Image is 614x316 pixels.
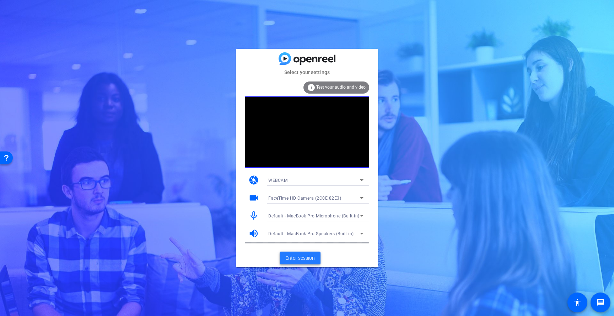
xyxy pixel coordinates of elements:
span: FaceTime HD Camera (2C0E:82E3) [268,196,341,201]
mat-icon: message [596,298,605,307]
span: Enter session [285,254,315,262]
span: Default - MacBook Pro Speakers (Built-in) [268,231,354,236]
mat-icon: videocam [248,193,259,203]
mat-icon: volume_up [248,228,259,239]
button: Enter session [280,252,321,264]
span: Test your audio and video [316,85,366,90]
mat-icon: info [307,83,316,92]
mat-card-subtitle: Select your settings [236,68,378,76]
mat-icon: camera [248,175,259,185]
img: blue-gradient.svg [279,52,335,65]
mat-icon: mic_none [248,210,259,221]
mat-icon: accessibility [573,298,582,307]
span: WEBCAM [268,178,287,183]
span: Default - MacBook Pro Microphone (Built-in) [268,214,360,218]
